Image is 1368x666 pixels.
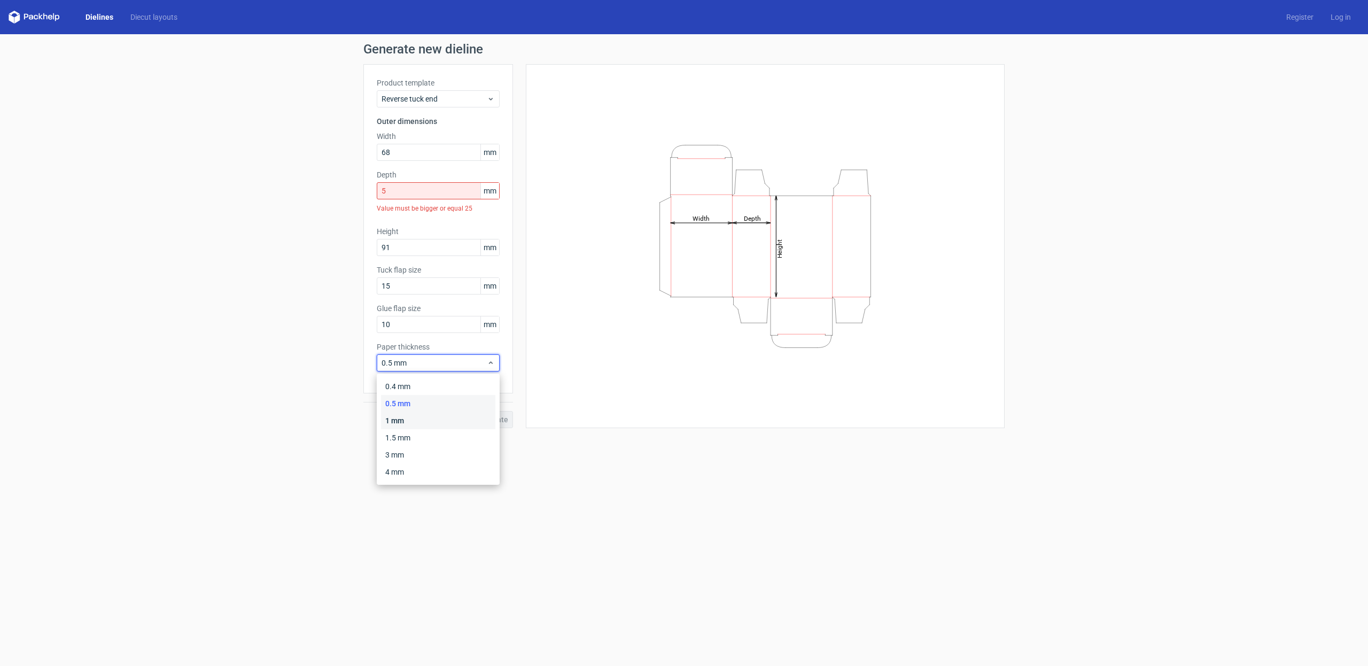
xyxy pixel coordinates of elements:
[1278,12,1322,22] a: Register
[381,429,495,446] div: 1.5 mm
[744,214,761,222] tspan: Depth
[480,144,499,160] span: mm
[381,463,495,481] div: 4 mm
[377,131,500,142] label: Width
[776,239,783,258] tspan: Height
[377,116,500,127] h3: Outer dimensions
[480,316,499,332] span: mm
[381,395,495,412] div: 0.5 mm
[382,94,487,104] span: Reverse tuck end
[1322,12,1359,22] a: Log in
[122,12,186,22] a: Diecut layouts
[377,342,500,352] label: Paper thickness
[381,446,495,463] div: 3 mm
[363,43,1005,56] h1: Generate new dieline
[377,226,500,237] label: Height
[480,183,499,199] span: mm
[381,378,495,395] div: 0.4 mm
[480,239,499,255] span: mm
[377,265,500,275] label: Tuck flap size
[377,169,500,180] label: Depth
[77,12,122,22] a: Dielines
[480,278,499,294] span: mm
[377,303,500,314] label: Glue flap size
[377,199,500,218] div: Value must be bigger or equal 25
[377,78,500,88] label: Product template
[693,214,710,222] tspan: Width
[382,358,487,368] span: 0.5 mm
[381,412,495,429] div: 1 mm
